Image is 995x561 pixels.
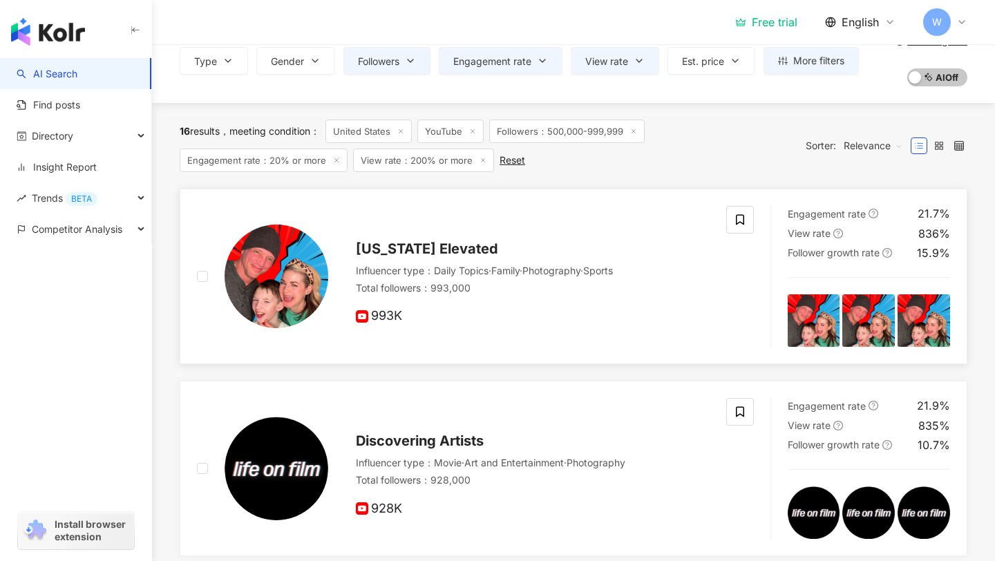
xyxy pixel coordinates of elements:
[788,294,840,347] img: post-image
[735,15,797,29] a: Free trial
[256,47,335,75] button: Gender
[325,120,412,143] span: United States
[917,245,950,260] div: 15.9%
[18,512,134,549] a: chrome extensionInstall browser extension
[32,120,73,151] span: Directory
[17,160,97,174] a: Insight Report
[918,418,950,433] div: 835%
[462,457,464,468] span: ·
[225,417,328,520] img: KOL Avatar
[353,149,494,172] span: View rate：200% or more
[898,294,950,347] img: post-image
[918,206,950,221] div: 21.7%
[788,439,880,450] span: Follower growth rate
[343,47,430,75] button: Followers
[489,120,645,143] span: Followers：500,000-999,999
[918,226,950,241] div: 836%
[194,56,217,67] span: Type
[667,47,755,75] button: Est. price
[844,135,903,157] span: Relevance
[417,120,484,143] span: YouTube
[453,56,531,67] span: Engagement rate
[32,213,122,245] span: Competitor Analysis
[271,56,304,67] span: Gender
[882,440,892,450] span: question-circle
[356,264,710,278] div: Influencer type ：
[180,149,348,172] span: Engagement rate：20% or more
[842,294,895,347] img: post-image
[180,47,248,75] button: Type
[788,486,840,539] img: post-image
[439,47,562,75] button: Engagement rate
[180,126,220,137] div: results
[571,47,659,75] button: View rate
[356,240,498,257] span: [US_STATE] Elevated
[491,265,520,276] span: Family
[522,265,580,276] span: Photography
[356,281,710,295] div: Total followers ： 993,000
[66,192,97,206] div: BETA
[358,56,399,67] span: Followers
[806,135,911,157] div: Sorter:
[564,457,567,468] span: ·
[32,182,97,213] span: Trends
[898,486,950,539] img: post-image
[833,421,843,430] span: question-circle
[932,15,942,30] span: W
[180,189,967,364] a: KOL Avatar[US_STATE] ElevatedInfluencer type：Daily Topics·Family·Photography·SportsTotal follower...
[180,125,190,137] span: 16
[764,47,859,75] button: More filters
[788,419,831,431] span: View rate
[918,437,950,453] div: 10.7%
[917,398,950,413] div: 21.9%
[356,456,710,470] div: Influencer type ：
[585,56,628,67] span: View rate
[356,432,484,449] span: Discovering Artists
[869,209,878,218] span: question-circle
[220,125,320,137] span: meeting condition ：
[842,15,879,30] span: English
[17,98,80,112] a: Find posts
[842,486,895,539] img: post-image
[580,265,583,276] span: ·
[788,208,866,220] span: Engagement rate
[567,457,625,468] span: Photography
[11,18,85,46] img: logo
[17,67,77,81] a: searchAI Search
[464,457,564,468] span: Art and Entertainment
[788,400,866,412] span: Engagement rate
[55,518,130,543] span: Install browser extension
[434,265,489,276] span: Daily Topics
[833,229,843,238] span: question-circle
[22,520,48,542] img: chrome extension
[17,193,26,203] span: rise
[869,401,878,410] span: question-circle
[180,381,967,556] a: KOL AvatarDiscovering ArtistsInfluencer type：Movie·Art and Entertainment·PhotographyTotal followe...
[500,155,525,166] div: Reset
[583,265,613,276] span: Sports
[520,265,522,276] span: ·
[434,457,462,468] span: Movie
[225,225,328,328] img: KOL Avatar
[356,502,402,516] span: 928K
[793,55,844,66] span: More filters
[356,473,710,487] div: Total followers ： 928,000
[788,247,880,258] span: Follower growth rate
[356,309,402,323] span: 993K
[882,248,892,258] span: question-circle
[489,265,491,276] span: ·
[682,56,724,67] span: Est. price
[788,227,831,239] span: View rate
